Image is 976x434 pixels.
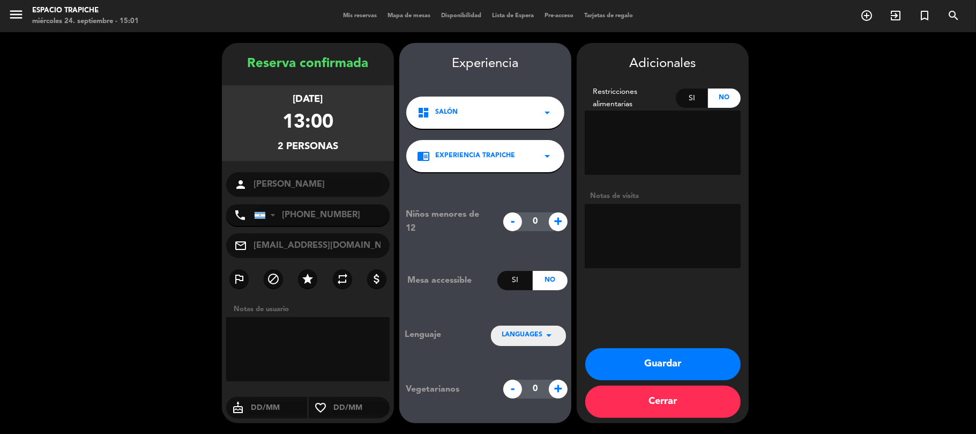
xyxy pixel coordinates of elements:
[222,54,394,75] div: Reserva confirmada
[585,348,741,380] button: Guardar
[585,54,741,75] div: Adicionales
[399,274,497,288] div: Mesa accessible
[947,9,960,22] i: search
[336,273,349,285] i: repeat
[549,380,568,399] span: +
[918,9,931,22] i: turned_in_not
[503,212,522,231] span: -
[889,9,902,22] i: exit_to_app
[487,13,539,19] span: Lista de Espera
[226,401,250,414] i: cake
[293,92,323,107] div: [DATE]
[436,13,487,19] span: Disponibilidad
[338,13,382,19] span: Mis reservas
[533,271,568,290] div: No
[32,16,139,27] div: miércoles 24. septiembre - 15:01
[542,329,555,342] i: arrow_drop_down
[234,239,247,252] i: mail_outline
[585,190,741,202] div: Notas de visita
[860,9,873,22] i: add_circle_outline
[502,330,542,341] span: LANGUAGES
[541,150,554,163] i: arrow_drop_down
[228,304,394,315] div: Notas de usuario
[405,328,473,342] div: Lenguaje
[32,5,139,16] div: Espacio Trapiche
[382,13,436,19] span: Mapa de mesas
[309,401,332,414] i: favorite_border
[255,205,279,225] div: Argentina: +54
[267,273,280,285] i: block
[370,273,383,285] i: attach_money
[676,89,709,108] div: Si
[541,106,554,119] i: arrow_drop_down
[332,401,390,415] input: DD/MM
[8,6,24,23] i: menu
[234,178,247,191] i: person
[708,89,741,108] div: No
[503,380,522,399] span: -
[549,212,568,231] span: +
[399,54,571,75] div: Experiencia
[539,13,579,19] span: Pre-acceso
[435,151,515,161] span: Experiencia Trapiche
[398,208,498,236] div: Niños menores de 12
[282,107,333,139] div: 13:00
[233,273,245,285] i: outlined_flag
[585,386,741,418] button: Cerrar
[417,150,430,163] i: chrome_reader_mode
[398,382,498,396] div: Vegetarianos
[250,401,307,415] input: DD/MM
[234,209,247,222] i: phone
[435,107,458,118] span: SALÓN
[301,273,314,285] i: star
[278,139,338,155] div: 2 personas
[497,271,532,290] div: Si
[585,86,676,111] div: Restricciones alimentarias
[417,106,430,119] i: dashboard
[579,13,638,19] span: Tarjetas de regalo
